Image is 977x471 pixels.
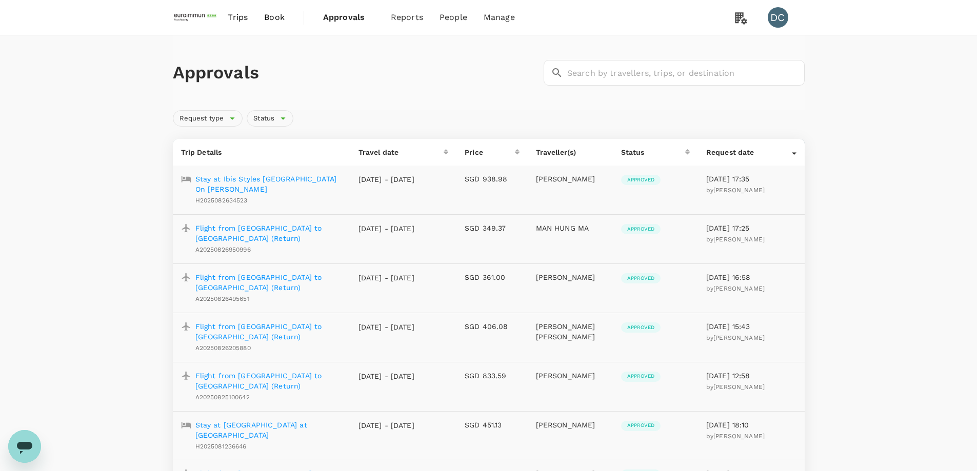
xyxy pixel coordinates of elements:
p: [DATE] - [DATE] [358,371,415,381]
div: Request type [173,110,243,127]
p: [DATE] - [DATE] [358,174,415,185]
span: by [706,433,765,440]
h1: Approvals [173,62,540,84]
span: People [440,11,467,24]
span: by [706,236,765,243]
iframe: Button to launch messaging window [8,430,41,463]
p: [DATE] 17:25 [706,223,796,233]
span: A20250825100642 [195,394,250,401]
p: SGD 406.08 [465,321,519,332]
span: Approved [621,226,661,233]
span: Approved [621,176,661,183]
p: [DATE] 12:58 [706,371,796,381]
p: SGD 361.00 [465,272,519,282]
a: Stay at Ibis Styles [GEOGRAPHIC_DATA] On [PERSON_NAME] [195,174,342,194]
p: [PERSON_NAME] [536,371,605,381]
p: [PERSON_NAME] [536,174,605,184]
img: EUROIMMUN (South East Asia) Pte. Ltd. [173,6,220,29]
div: Status [621,147,685,157]
div: Request date [706,147,792,157]
p: [PERSON_NAME] [536,420,605,430]
p: [DATE] - [DATE] [358,223,415,234]
span: H2025082634523 [195,197,248,204]
div: Status [247,110,293,127]
span: [PERSON_NAME] [713,433,765,440]
p: MAN HUNG MA [536,223,605,233]
span: [PERSON_NAME] [713,334,765,341]
a: Flight from [GEOGRAPHIC_DATA] to [GEOGRAPHIC_DATA] (Return) [195,272,342,293]
div: Travel date [358,147,444,157]
span: Approved [621,422,661,429]
span: Trips [228,11,248,24]
span: Manage [484,11,515,24]
p: [DATE] 18:10 [706,420,796,430]
p: [DATE] - [DATE] [358,273,415,283]
span: [PERSON_NAME] [713,236,765,243]
span: Reports [391,11,423,24]
span: by [706,334,765,341]
div: Price [465,147,514,157]
span: [PERSON_NAME] [713,187,765,194]
span: by [706,285,765,292]
p: [PERSON_NAME] [PERSON_NAME] [536,321,605,342]
p: [DATE] - [DATE] [358,420,415,431]
span: Request type [173,114,230,124]
input: Search by travellers, trips, or destination [567,60,805,86]
span: by [706,383,765,391]
span: Approvals [323,11,374,24]
span: Approved [621,324,661,331]
span: A20250826205880 [195,344,251,352]
a: Stay at [GEOGRAPHIC_DATA] at [GEOGRAPHIC_DATA] [195,420,342,440]
a: Flight from [GEOGRAPHIC_DATA] to [GEOGRAPHIC_DATA] (Return) [195,223,342,243]
span: [PERSON_NAME] [713,383,765,391]
p: [DATE] - [DATE] [358,322,415,332]
span: H2025081236646 [195,443,247,450]
p: SGD 349.37 [465,223,519,233]
span: A20250826495651 [195,295,250,302]
span: Status [247,114,281,124]
a: Flight from [GEOGRAPHIC_DATA] to [GEOGRAPHIC_DATA] (Return) [195,321,342,342]
span: Approved [621,275,661,282]
span: [PERSON_NAME] [713,285,765,292]
span: A20250826950996 [195,246,251,253]
p: [DATE] 16:58 [706,272,796,282]
span: Approved [621,373,661,380]
div: DC [768,7,788,28]
span: by [706,187,765,194]
span: Book [264,11,285,24]
p: Traveller(s) [536,147,605,157]
p: Trip Details [181,147,342,157]
p: [PERSON_NAME] [536,272,605,282]
p: [DATE] 15:43 [706,321,796,332]
p: SGD 833.59 [465,371,519,381]
a: Flight from [GEOGRAPHIC_DATA] to [GEOGRAPHIC_DATA] (Return) [195,371,342,391]
p: SGD 451.13 [465,420,519,430]
p: [DATE] 17:35 [706,174,796,184]
p: SGD 938.98 [465,174,519,184]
